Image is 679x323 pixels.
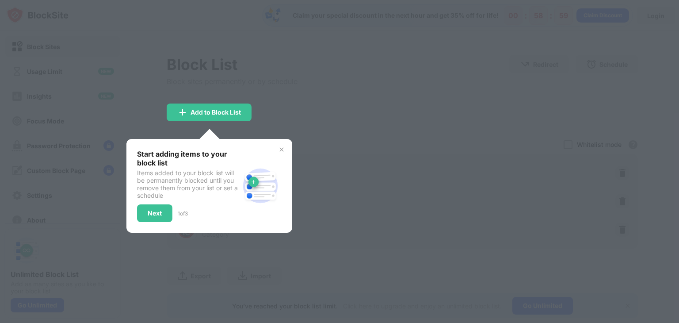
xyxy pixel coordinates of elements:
div: Start adding items to your block list [137,150,239,167]
div: 1 of 3 [178,210,188,217]
div: Next [148,210,162,217]
img: block-site.svg [239,165,282,207]
div: Add to Block List [191,109,241,116]
img: x-button.svg [278,146,285,153]
div: Items added to your block list will be permanently blocked until you remove them from your list o... [137,169,239,199]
